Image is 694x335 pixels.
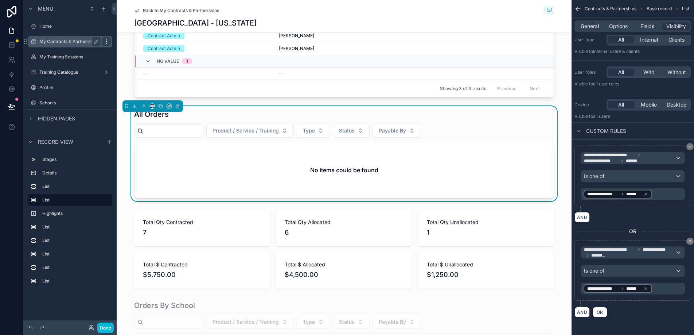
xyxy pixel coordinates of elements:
[186,58,188,64] div: 1
[134,18,257,28] h1: [GEOGRAPHIC_DATA] - [US_STATE]
[581,170,685,182] button: Is one of
[668,36,685,43] span: Clients
[666,23,686,30] span: Visibility
[574,37,604,43] label: User type
[641,101,657,108] span: Mobile
[581,23,599,30] span: General
[574,212,590,223] button: AND
[595,309,605,315] span: OR
[134,8,219,14] a: Back to My Contracts & Partnerships
[297,124,330,138] button: Select Button
[28,36,112,47] a: My Contracts & Partnerships
[23,150,117,284] div: scrollable content
[42,157,109,162] label: Stages
[38,138,73,146] span: Record view
[38,5,53,12] span: Menu
[593,113,610,119] span: all users
[574,307,590,317] button: AND
[333,124,370,138] button: Select Button
[593,49,640,54] span: Internal users & clients
[157,58,179,64] span: No value
[39,54,111,60] label: My Training Sessions
[440,86,486,92] span: Showing 3 of 3 results
[682,6,689,12] span: List
[42,238,109,243] label: List
[581,265,685,277] button: Is one of
[42,211,109,216] label: Highlights
[379,127,406,134] span: Payable By
[640,36,658,43] span: Internal
[643,69,654,76] span: With
[42,265,109,270] label: List
[38,115,75,122] span: Hidden pages
[134,109,169,119] h1: All Orders
[647,6,672,12] span: Base record
[609,23,628,30] span: Options
[28,51,112,63] a: My Training Sessions
[618,69,624,76] span: All
[574,102,604,108] label: Device
[667,101,687,108] span: Desktop
[206,124,294,138] button: Select Button
[42,278,109,284] label: List
[584,267,604,274] span: Is one of
[586,127,626,135] span: Custom rules
[39,23,111,29] label: Home
[629,228,636,235] span: OR
[303,127,315,134] span: Type
[574,113,691,119] p: Visible to
[618,36,624,43] span: All
[42,224,109,230] label: List
[143,8,219,14] span: Back to My Contracts & Partnerships
[213,127,279,134] span: Product / Service / Training
[618,101,624,108] span: All
[39,85,111,91] label: Profile
[39,69,101,75] label: Training Catalogue
[373,124,421,138] button: Select Button
[28,20,112,32] a: Home
[574,81,691,87] p: Visible to
[574,49,691,54] p: Visible to
[42,197,106,203] label: List
[593,81,619,86] span: All user roles
[97,323,114,333] button: Done
[28,66,112,78] a: Training Catalogue
[28,97,112,109] a: Schools
[574,69,604,75] label: User roles
[339,127,355,134] span: Status
[42,184,109,189] label: List
[42,170,109,176] label: Details
[28,82,112,93] a: Profile
[584,173,604,180] span: Is one of
[42,251,109,257] label: List
[640,23,654,30] span: Fields
[585,6,636,12] span: Contracts & Partnerships
[39,100,111,106] label: Schools
[593,307,607,317] button: OR
[39,39,99,45] label: My Contracts & Partnerships
[667,69,686,76] span: Without
[310,166,378,174] h2: No items could be found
